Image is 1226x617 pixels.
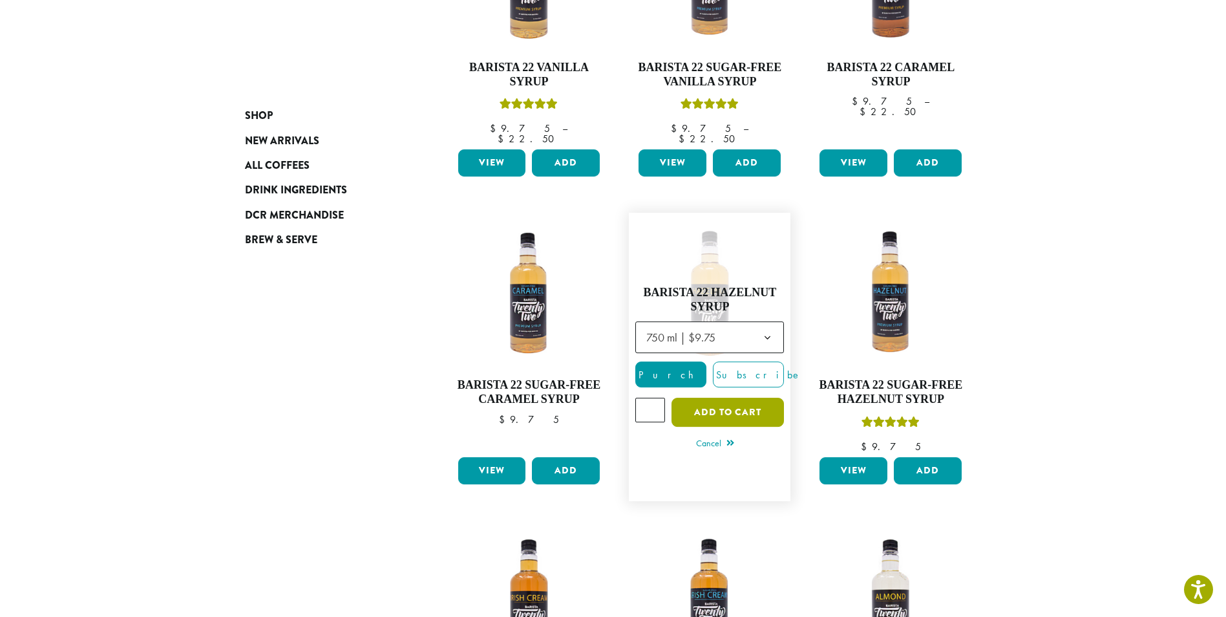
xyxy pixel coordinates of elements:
[499,413,559,426] bdi: 9.75
[816,378,965,406] h4: Barista 22 Sugar-Free Hazelnut Syrup
[852,94,863,108] span: $
[646,330,715,345] span: 750 ml | $9.75
[816,219,965,368] img: SF-HAZELNUT-300x300.png
[498,132,509,146] span: $
[635,61,784,89] h4: Barista 22 Sugar-Free Vanilla Syrup
[679,132,690,146] span: $
[641,325,728,350] span: 750 ml | $9.75
[819,457,887,484] a: View
[671,122,682,135] span: $
[635,286,784,314] h4: Barista 22 Hazelnut Syrup
[245,208,344,224] span: DCR Merchandise
[860,105,871,118] span: $
[245,103,400,128] a: Shop
[713,368,801,382] span: Subscribe
[636,368,745,382] span: Purchase
[455,378,604,406] h4: Barista 22 Sugar-Free Caramel Syrup
[860,105,922,118] bdi: 22.50
[671,122,731,135] bdi: 9.75
[635,398,665,422] input: Product quantity
[894,457,962,484] button: Add
[861,440,921,453] bdi: 9.75
[679,132,741,146] bdi: 22.50
[455,61,604,89] h4: Barista 22 Vanilla Syrup
[490,122,501,135] span: $
[454,219,603,368] img: SF-CARAMEL-300x300.png
[532,149,600,177] button: Add
[635,219,784,494] a: Rated 5.00 out of 5
[245,232,317,248] span: Brew & Serve
[245,133,319,149] span: New Arrivals
[713,149,781,177] button: Add
[681,96,739,116] div: Rated 5.00 out of 5
[245,108,273,124] span: Shop
[498,132,560,146] bdi: 22.50
[245,128,400,153] a: New Arrivals
[696,436,734,454] a: Cancel
[532,457,600,484] button: Add
[458,149,526,177] a: View
[245,178,400,202] a: Drink Ingredients
[861,415,920,434] div: Rated 5.00 out of 5
[861,440,872,453] span: $
[924,94,929,108] span: –
[743,122,748,135] span: –
[245,158,310,174] span: All Coffees
[816,219,965,451] a: Barista 22 Sugar-Free Hazelnut SyrupRated 5.00 out of 5 $9.75
[245,203,400,228] a: DCR Merchandise
[499,413,510,426] span: $
[455,219,604,451] a: Barista 22 Sugar-Free Caramel Syrup $9.75
[894,149,962,177] button: Add
[490,122,550,135] bdi: 9.75
[500,96,558,116] div: Rated 5.00 out of 5
[245,228,400,252] a: Brew & Serve
[635,321,784,353] span: 750 ml | $9.75
[245,182,347,199] span: Drink Ingredients
[458,457,526,484] a: View
[562,122,567,135] span: –
[245,153,400,178] a: All Coffees
[816,61,965,89] h4: Barista 22 Caramel Syrup
[639,149,706,177] a: View
[671,398,784,427] button: Add to cart
[819,149,887,177] a: View
[852,94,912,108] bdi: 9.75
